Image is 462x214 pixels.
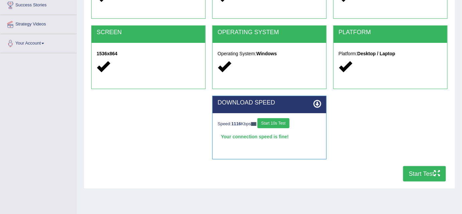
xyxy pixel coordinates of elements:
a: Your Account [0,34,77,51]
strong: 1536x864 [97,51,117,56]
a: Strategy Videos [0,15,77,32]
h2: PLATFORM [339,29,442,36]
div: Speed: Kbps [218,118,321,130]
button: Start Test [403,166,446,182]
h2: SCREEN [97,29,200,36]
div: Your connection speed is fine! [218,132,321,142]
h5: Operating System: [218,51,321,56]
h2: DOWNLOAD SPEED [218,99,321,106]
strong: Desktop / Laptop [357,51,395,56]
h5: Platform: [339,51,442,56]
strong: Windows [256,51,277,56]
button: Start 10s Test [257,118,289,128]
img: ajax-loader-fb-connection.gif [251,122,256,126]
h2: OPERATING SYSTEM [218,29,321,36]
strong: 1116 [231,121,241,126]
